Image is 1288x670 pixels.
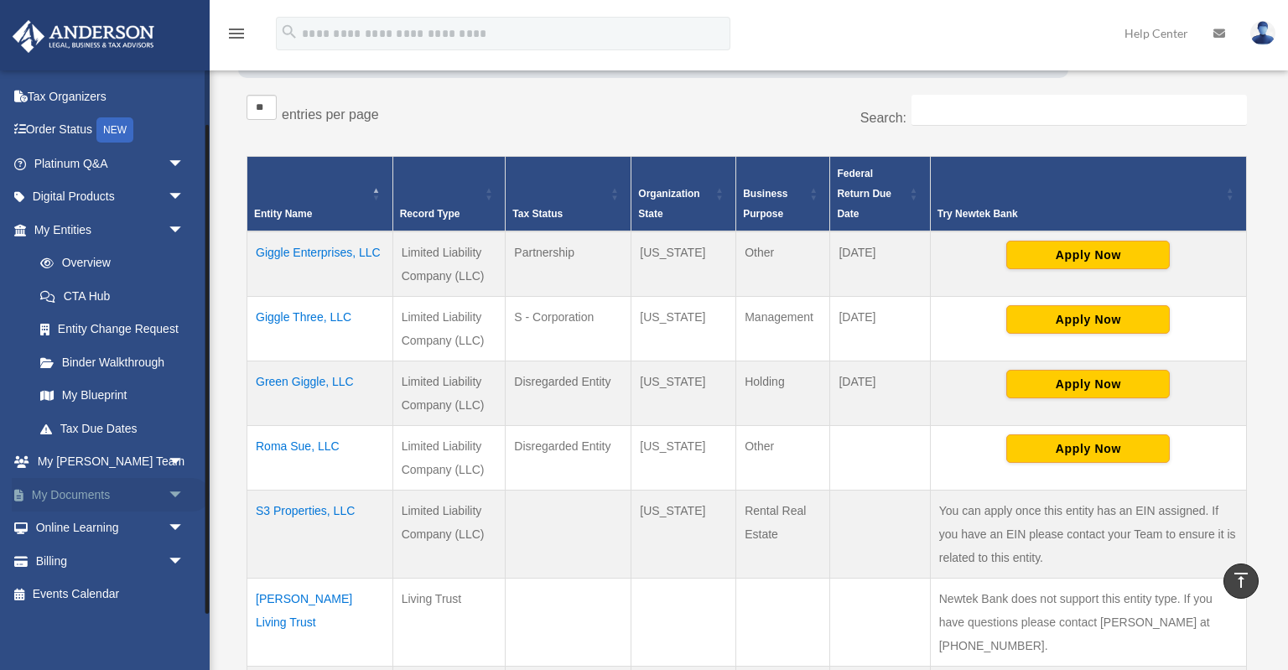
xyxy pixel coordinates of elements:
[631,231,736,297] td: [US_STATE]
[930,579,1246,667] td: Newtek Bank does not support this entity type. If you have questions please contact [PERSON_NAME]...
[1006,370,1170,398] button: Apply Now
[12,213,201,247] a: My Entitiesarrow_drop_down
[736,231,830,297] td: Other
[400,208,460,220] span: Record Type
[743,188,787,220] span: Business Purpose
[392,297,506,361] td: Limited Liability Company (LLC)
[226,29,247,44] a: menu
[23,279,201,313] a: CTA Hub
[168,445,201,480] span: arrow_drop_down
[12,113,210,148] a: Order StatusNEW
[12,180,210,214] a: Digital Productsarrow_drop_down
[12,445,210,479] a: My [PERSON_NAME] Teamarrow_drop_down
[860,111,906,125] label: Search:
[168,213,201,247] span: arrow_drop_down
[930,491,1246,579] td: You can apply once this entity has an EIN assigned. If you have an EIN please contact your Team t...
[736,491,830,579] td: Rental Real Estate
[392,231,506,297] td: Limited Liability Company (LLC)
[392,491,506,579] td: Limited Liability Company (LLC)
[226,23,247,44] i: menu
[12,578,210,611] a: Events Calendar
[830,157,930,232] th: Federal Return Due Date: Activate to sort
[736,361,830,426] td: Holding
[631,157,736,232] th: Organization State: Activate to sort
[23,313,201,346] a: Entity Change Request
[830,297,930,361] td: [DATE]
[280,23,299,41] i: search
[12,80,210,113] a: Tax Organizers
[247,426,393,491] td: Roma Sue, LLC
[506,297,631,361] td: S - Corporation
[638,188,699,220] span: Organization State
[23,345,201,379] a: Binder Walkthrough
[830,231,930,297] td: [DATE]
[254,208,312,220] span: Entity Name
[23,412,201,445] a: Tax Due Dates
[392,157,506,232] th: Record Type: Activate to sort
[506,231,631,297] td: Partnership
[168,180,201,215] span: arrow_drop_down
[1231,570,1251,590] i: vertical_align_top
[247,579,393,667] td: [PERSON_NAME] Living Trust
[168,544,201,579] span: arrow_drop_down
[736,297,830,361] td: Management
[247,491,393,579] td: S3 Properties, LLC
[1250,21,1275,45] img: User Pic
[930,157,1246,232] th: Try Newtek Bank : Activate to sort
[392,579,506,667] td: Living Trust
[247,157,393,232] th: Entity Name: Activate to invert sorting
[12,147,210,180] a: Platinum Q&Aarrow_drop_down
[168,478,201,512] span: arrow_drop_down
[247,361,393,426] td: Green Giggle, LLC
[1006,305,1170,334] button: Apply Now
[247,231,393,297] td: Giggle Enterprises, LLC
[736,157,830,232] th: Business Purpose: Activate to sort
[12,478,210,512] a: My Documentsarrow_drop_down
[168,512,201,546] span: arrow_drop_down
[392,361,506,426] td: Limited Liability Company (LLC)
[830,361,930,426] td: [DATE]
[631,297,736,361] td: [US_STATE]
[12,544,210,578] a: Billingarrow_drop_down
[631,426,736,491] td: [US_STATE]
[392,426,506,491] td: Limited Liability Company (LLC)
[8,20,159,53] img: Anderson Advisors Platinum Portal
[1006,241,1170,269] button: Apply Now
[512,208,563,220] span: Tax Status
[631,361,736,426] td: [US_STATE]
[937,204,1221,224] div: Try Newtek Bank
[1223,564,1259,599] a: vertical_align_top
[23,247,193,280] a: Overview
[736,426,830,491] td: Other
[168,147,201,181] span: arrow_drop_down
[506,157,631,232] th: Tax Status: Activate to sort
[282,107,379,122] label: entries per page
[506,361,631,426] td: Disregarded Entity
[23,379,201,413] a: My Blueprint
[631,491,736,579] td: [US_STATE]
[837,168,891,220] span: Federal Return Due Date
[1006,434,1170,463] button: Apply Now
[96,117,133,143] div: NEW
[506,426,631,491] td: Disregarded Entity
[12,512,210,545] a: Online Learningarrow_drop_down
[247,297,393,361] td: Giggle Three, LLC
